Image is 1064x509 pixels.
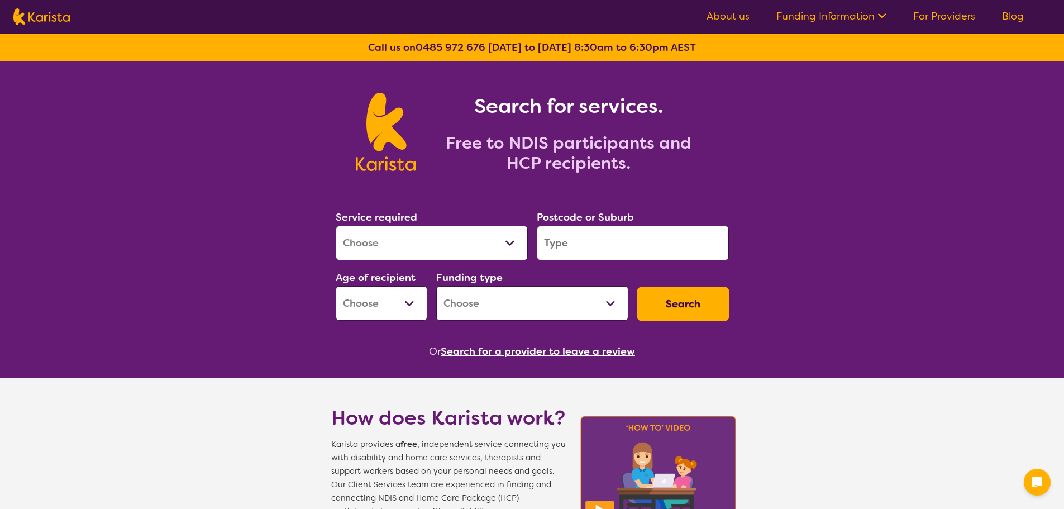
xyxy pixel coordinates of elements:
span: Or [429,343,441,360]
button: Search [637,287,729,321]
label: Service required [336,211,417,224]
img: Karista logo [13,8,70,25]
a: Blog [1002,9,1024,23]
h1: Search for services. [429,93,708,120]
b: free [400,439,417,450]
b: Call us on [DATE] to [DATE] 8:30am to 6:30pm AEST [368,41,696,54]
label: Funding type [436,271,503,284]
h2: Free to NDIS participants and HCP recipients. [429,133,708,173]
button: Search for a provider to leave a review [441,343,635,360]
h1: How does Karista work? [331,405,566,431]
a: For Providers [913,9,975,23]
a: 0485 972 676 [416,41,485,54]
input: Type [537,226,729,260]
label: Age of recipient [336,271,416,284]
label: Postcode or Suburb [537,211,634,224]
a: Funding Information [776,9,886,23]
a: About us [707,9,750,23]
img: Karista logo [356,93,416,171]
